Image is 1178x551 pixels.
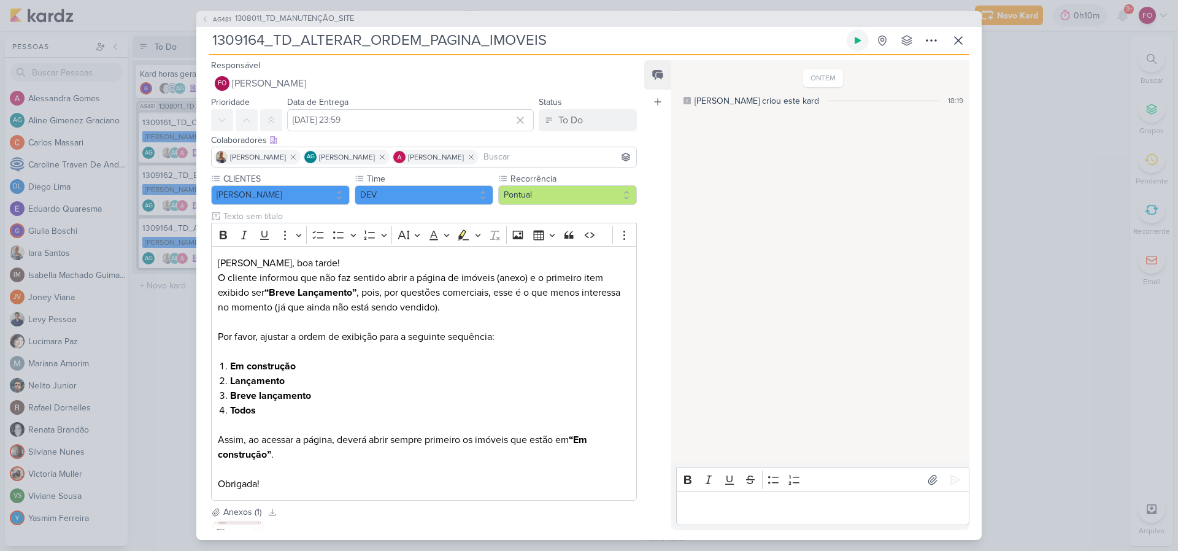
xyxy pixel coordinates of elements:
[393,151,406,163] img: Alessandra Gomes
[218,329,630,359] p: Por favor, ajustar a ordem de exibição para a seguinte sequência:
[232,76,306,91] span: [PERSON_NAME]
[215,151,228,163] img: Iara Santos
[319,152,375,163] span: [PERSON_NAME]
[230,375,285,387] strong: Lançamento
[211,60,260,71] label: Responsável
[366,172,493,185] label: Time
[558,113,583,128] div: To Do
[211,134,637,147] div: Colaboradores
[676,491,969,525] div: Editor editing area: main
[218,433,630,477] p: Assim, ao acessar a página, deverá abrir sempre primeiro os imóveis que estão em .
[287,109,534,131] input: Select a date
[211,223,637,247] div: Editor toolbar
[355,185,493,205] button: DEV
[223,506,261,518] div: Anexos (1)
[853,36,863,45] div: Ligar relógio
[215,76,229,91] div: Fabio Oliveira
[230,152,286,163] span: [PERSON_NAME]
[498,185,637,205] button: Pontual
[211,72,637,94] button: FO [PERSON_NAME]
[209,29,844,52] input: Kard Sem Título
[211,246,637,501] div: Editor editing area: main
[218,434,587,461] strong: “Em construção”
[509,172,637,185] label: Recorrência
[304,151,317,163] div: Aline Gimenez Graciano
[695,94,819,107] div: [PERSON_NAME] criou este kard
[211,185,350,205] button: [PERSON_NAME]
[221,210,637,223] input: Texto sem título
[307,154,315,160] p: AG
[230,390,311,402] strong: Breve lançamento
[948,95,963,106] div: 18:19
[218,80,226,87] p: FO
[481,150,634,164] input: Buscar
[264,287,356,299] strong: “Breve Lançamento”
[539,97,562,107] label: Status
[218,271,630,329] p: O cliente informou que não faz sentido abrir a página de imóveis (anexo) e o primeiro item exibid...
[539,109,637,131] button: To Do
[230,360,296,372] strong: Em construção
[222,172,350,185] label: CLIENTES
[218,256,630,271] p: [PERSON_NAME], boa tarde!
[287,97,348,107] label: Data de Entrega
[218,477,630,491] p: Obrigada!
[676,468,969,491] div: Editor toolbar
[211,97,250,107] label: Prioridade
[230,404,256,417] strong: Todos
[408,152,464,163] span: [PERSON_NAME]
